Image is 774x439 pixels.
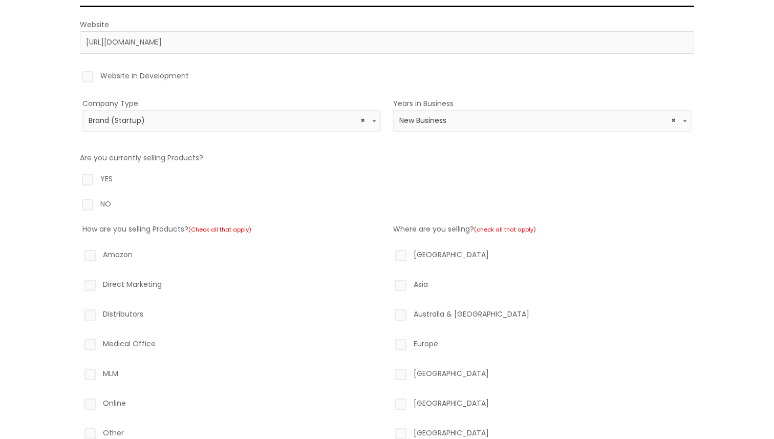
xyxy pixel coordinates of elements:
[89,116,375,126] span: Brand (Startup)
[474,225,536,234] small: (check all that apply)
[393,307,692,325] label: Australia & [GEOGRAPHIC_DATA]
[80,197,694,215] label: NO
[82,110,381,132] span: Brand (Startup)
[393,278,692,295] label: Asia
[393,367,692,384] label: [GEOGRAPHIC_DATA]
[82,337,381,354] label: Medical Office
[80,153,203,163] label: Are you currently selling Products?
[82,224,251,234] label: How are you selling Products?
[80,69,694,87] label: Website in Development
[82,98,138,109] label: Company Type
[393,396,692,414] label: [GEOGRAPHIC_DATA]
[82,396,381,414] label: Online
[393,110,692,132] span: New Business
[82,367,381,384] label: MLM
[82,248,381,265] label: Amazon
[393,98,454,109] label: Years in Business
[80,19,109,30] label: Website
[399,116,686,126] span: New Business
[393,248,692,265] label: [GEOGRAPHIC_DATA]
[393,224,536,234] label: Where are you selling?
[82,278,381,295] label: Direct Marketing
[82,307,381,325] label: Distributors
[80,172,694,190] label: YES
[188,225,251,234] small: (Check all that apply)
[393,337,692,354] label: Europe
[671,116,676,126] span: Remove all items
[360,116,365,126] span: Remove all items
